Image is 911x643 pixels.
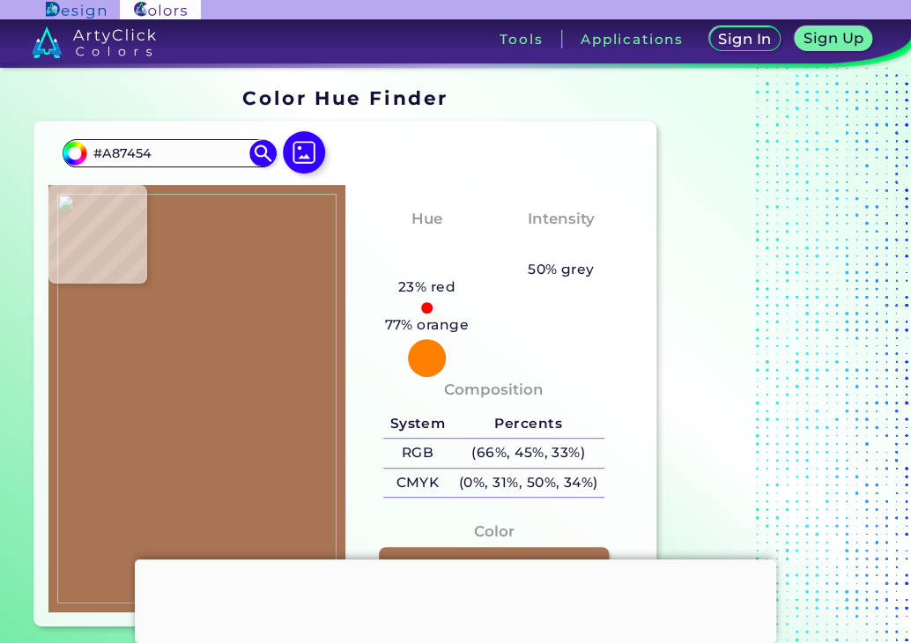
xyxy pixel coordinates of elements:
img: ArtyClick Design logo [46,2,105,18]
h5: CMYK [383,469,452,498]
h5: (66%, 45%, 33%) [452,439,604,468]
h4: Intensity [528,206,595,232]
a: Sign Up [799,28,869,50]
iframe: Advertisement [663,80,884,632]
h5: Sign Up [806,32,861,45]
h5: System [383,410,452,439]
h5: Sign In [721,33,768,46]
h4: Color [473,519,514,544]
h5: RGB [383,439,452,468]
img: logo_artyclick_colors_white.svg [32,26,156,58]
img: icon search [249,140,276,166]
h3: Reddish Orange [369,234,484,276]
h3: Pastel [528,234,594,255]
h5: (0%, 31%, 50%, 34%) [452,469,604,498]
h4: Composition [444,377,544,403]
a: Sign In [713,28,777,50]
h5: Percents [452,410,604,439]
h4: Hue [411,206,442,232]
h5: 77% orange [378,314,476,336]
h1: Color Hue Finder [242,85,448,111]
img: icon picture [283,131,325,174]
h3: Applications [581,33,684,46]
h5: 23% red [391,276,463,299]
h5: 50% grey [528,258,595,281]
iframe: Advertisement [135,559,776,639]
h3: Tools [500,33,543,46]
input: type color.. [87,142,251,166]
img: ed221d18-f66d-4f6b-8fb5-0be3a9a9a433 [57,194,337,603]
